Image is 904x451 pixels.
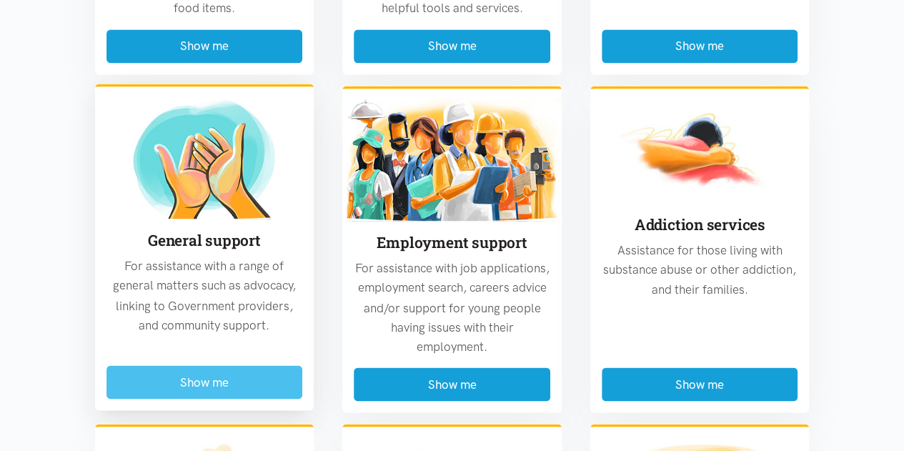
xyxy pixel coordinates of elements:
[602,241,798,299] p: Assistance for those living with substance abuse or other addiction, and their families.
[106,257,303,334] p: For assistance with a range of general matters such as advocacy, linking to Government providers,...
[354,259,550,356] p: For assistance with job applications, employment search, careers advice and/or support for young ...
[354,232,550,253] h3: Employment support
[602,367,798,401] button: Show me
[602,214,798,235] h3: Addiction services
[354,29,550,63] button: Show me
[354,367,550,401] button: Show me
[106,29,303,63] button: Show me
[106,365,303,399] button: Show me
[602,29,798,63] button: Show me
[106,230,303,251] h3: General support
